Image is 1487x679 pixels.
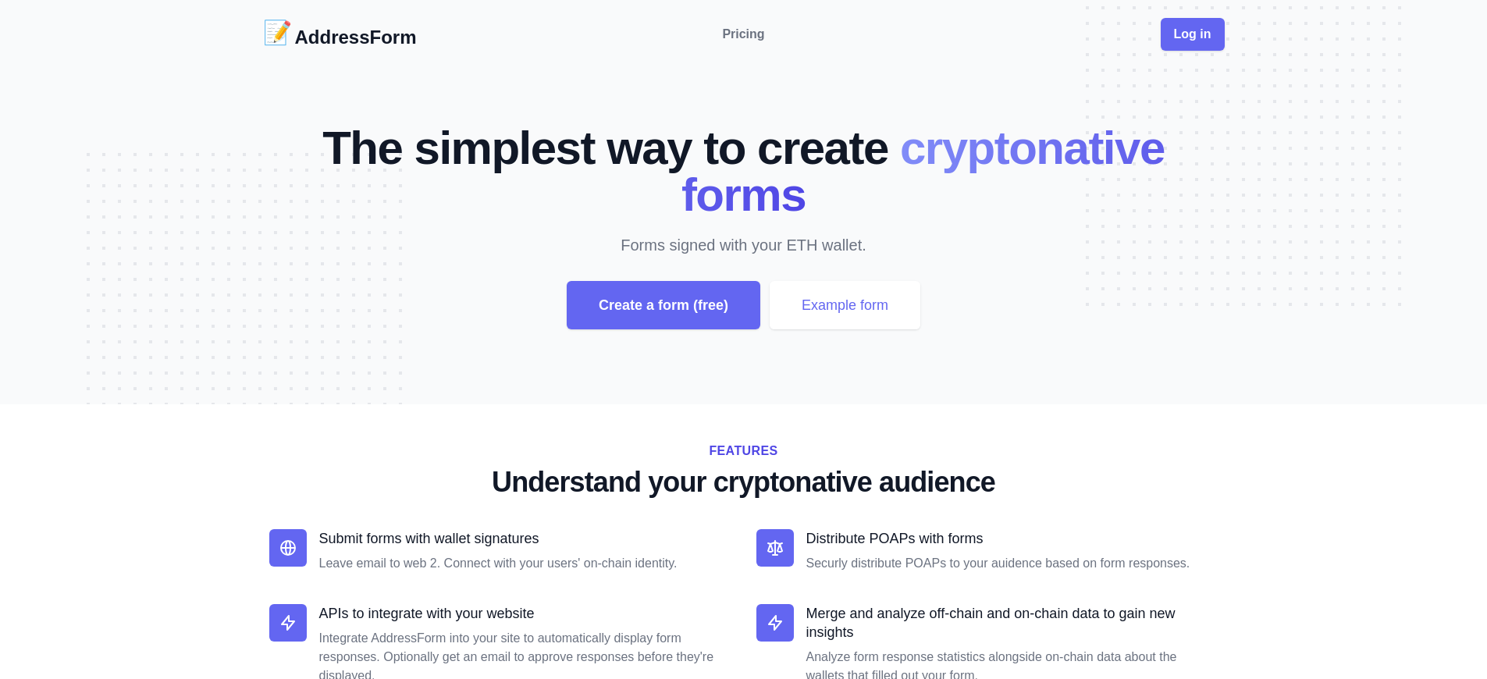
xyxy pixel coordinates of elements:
[295,25,417,50] h2: AddressForm
[770,281,920,329] div: Example form
[319,529,731,548] p: Submit forms with wallet signatures
[263,19,1225,50] nav: Global
[567,281,760,329] div: Create a form (free)
[263,19,292,50] div: 📝
[806,604,1218,642] p: Merge and analyze off-chain and on-chain data to gain new insights
[319,554,731,573] dd: Leave email to web 2. Connect with your users' on-chain identity.
[806,529,1218,548] p: Distribute POAPs with forms
[319,604,731,623] p: APIs to integrate with your website
[344,234,1144,256] p: Forms signed with your ETH wallet.
[269,442,1218,460] h2: Features
[322,122,888,174] span: The simplest way to create
[806,554,1218,573] dd: Securly distribute POAPs to your auidence based on form responses.
[681,122,1165,221] span: cryptonative forms
[1161,18,1225,51] div: Log in
[722,25,764,44] a: Pricing
[269,467,1218,498] p: Understand your cryptonative audience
